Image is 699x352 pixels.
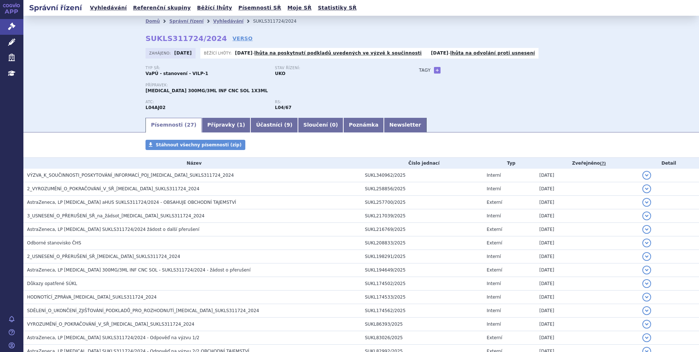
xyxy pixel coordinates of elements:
[23,3,88,13] h2: Správní řízení
[23,158,361,169] th: Název
[536,318,638,331] td: [DATE]
[27,240,81,246] span: Odborné stanovisko ČHS
[174,50,192,56] strong: [DATE]
[487,322,501,327] span: Interní
[536,182,638,196] td: [DATE]
[316,3,359,13] a: Statistiky SŘ
[642,225,651,234] button: detail
[487,173,501,178] span: Interní
[27,281,77,286] span: Důkazy opatřené SÚKL
[642,279,651,288] button: detail
[361,182,483,196] td: SUKL258856/2025
[361,158,483,169] th: Číslo jednací
[536,263,638,277] td: [DATE]
[187,122,194,128] span: 27
[27,173,234,178] span: VÝZVA_K_SOUČINNOSTI_POSKYTOVÁNÍ_INFORMACÍ_POJ_ULTOMIRIS_SUKLS311724_2024
[146,105,166,110] strong: RAVULIZUMAB
[285,3,314,13] a: Moje SŘ
[361,304,483,318] td: SUKL174562/2025
[419,66,431,75] h3: Tagy
[250,118,298,132] a: Účastníci (9)
[487,295,501,300] span: Interní
[642,266,651,274] button: detail
[332,122,336,128] span: 0
[156,142,242,147] span: Stáhnout všechny písemnosti (zip)
[487,227,502,232] span: Externí
[361,196,483,209] td: SUKL257700/2025
[536,196,638,209] td: [DATE]
[431,50,449,56] strong: [DATE]
[642,252,651,261] button: detail
[275,66,397,70] p: Stav řízení:
[146,88,268,93] span: [MEDICAL_DATA] 300MG/3ML INF CNC SOL 1X3ML
[169,19,204,24] a: Správní řízení
[27,335,199,340] span: AstraZeneca, LP Ultomiris SUKLS311724/2024 - Odpověď na výzvu 1/2
[27,186,199,191] span: 2_VYROZUMĚNÍ_O_POKRAČOVÁNÍ_V_SŘ_ULTOMIRIS_SUKLS311724_2024
[361,263,483,277] td: SUKL194649/2025
[146,83,404,87] p: Přípravek:
[146,66,268,70] p: Typ SŘ:
[27,227,199,232] span: AstraZeneca, LP Ultomiris SUKLS311724/2024 žádost o další přerušení
[642,333,651,342] button: detail
[487,267,502,273] span: Externí
[639,158,699,169] th: Detail
[361,250,483,263] td: SUKL198291/2025
[146,19,160,24] a: Domů
[536,331,638,345] td: [DATE]
[146,118,202,132] a: Písemnosti (27)
[536,223,638,236] td: [DATE]
[487,335,502,340] span: Externí
[275,71,286,76] strong: UKO
[239,122,243,128] span: 1
[642,293,651,302] button: detail
[287,122,290,128] span: 9
[536,304,638,318] td: [DATE]
[27,267,250,273] span: AstraZeneca, LP ULTOMIRIS 300MG/3ML INF CNC SOL - SUKLS311724/2024 - žádost o přerušení
[88,3,129,13] a: Vyhledávání
[487,240,502,246] span: Externí
[642,306,651,315] button: detail
[361,331,483,345] td: SUKL83026/2025
[536,209,638,223] td: [DATE]
[27,295,157,300] span: HODNOTÍCÍ_ZPRÁVA_ULTOMIRIS_SUKLS311724_2024
[146,140,245,150] a: Stáhnout všechny písemnosti (zip)
[27,322,194,327] span: VYROZUMĚNÍ_O_POKRAČOVÁNÍ_V_SŘ_ULTOMIRIS_SUKLS311724_2024
[275,105,291,110] strong: ravulizumab
[343,118,384,132] a: Poznámka
[361,277,483,291] td: SUKL174502/2025
[236,3,283,13] a: Písemnosti SŘ
[233,35,253,42] a: VERSO
[487,186,501,191] span: Interní
[298,118,343,132] a: Sloučení (0)
[361,318,483,331] td: SUKL86393/2025
[536,250,638,263] td: [DATE]
[235,50,422,56] p: -
[195,3,234,13] a: Běžící lhůty
[361,236,483,250] td: SUKL208833/2025
[600,161,606,166] abbr: (?)
[487,213,501,218] span: Interní
[253,16,306,27] li: SUKLS311724/2024
[27,308,259,313] span: SDĚLENÍ_O_UKONČENÍ_ZJIŠŤOVÁNÍ_PODKLADŮ_PRO_ROZHODNUTÍ_ULTOMIRIS_SUKLS311724_2024
[202,118,250,132] a: Přípravky (1)
[235,50,253,56] strong: [DATE]
[27,213,204,218] span: 3_USNESENÍ_O_PŘERUŠENÍ_SŘ_na_žádsot_ULTOMIRIS_SUKLS311724_2024
[536,277,638,291] td: [DATE]
[146,34,227,43] strong: SUKLS311724/2024
[275,100,397,104] p: RS:
[204,50,233,56] span: Běžící lhůty:
[254,50,422,56] a: lhůta na poskytnutí podkladů uvedených ve výzvě k součinnosti
[146,100,268,104] p: ATC:
[642,211,651,220] button: detail
[642,171,651,180] button: detail
[536,291,638,304] td: [DATE]
[213,19,243,24] a: Vyhledávání
[384,118,427,132] a: Newsletter
[487,281,501,286] span: Interní
[536,158,638,169] th: Zveřejněno
[642,239,651,247] button: detail
[149,50,172,56] span: Zahájeno:
[146,71,208,76] strong: VaPÚ - stanovení - VILP-1
[536,169,638,182] td: [DATE]
[434,67,441,74] a: +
